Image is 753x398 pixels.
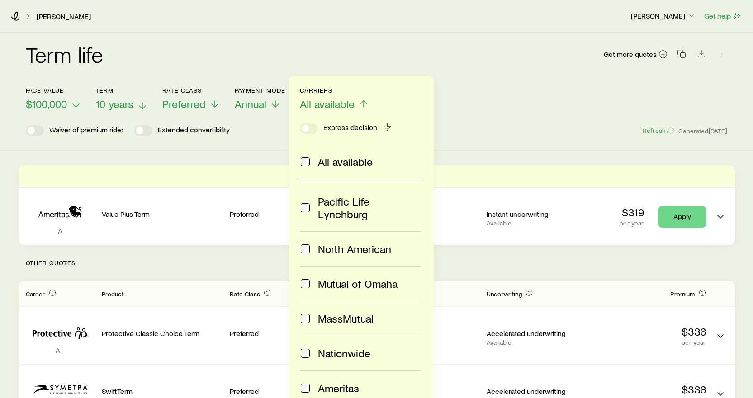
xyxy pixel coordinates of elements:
[26,87,81,94] p: Face value
[19,245,735,281] p: Other Quotes
[36,12,91,21] a: [PERSON_NAME]
[230,210,321,219] p: Preferred
[300,98,355,110] span: All available
[162,98,206,110] span: Preferred
[585,325,706,338] p: $336
[102,387,223,396] p: SwiftTerm
[630,11,696,22] button: [PERSON_NAME]
[604,51,657,58] span: Get more quotes
[162,87,220,94] p: Rate Class
[102,210,223,219] p: Value Plus Term
[670,290,695,298] span: Premium
[230,387,321,396] p: Preferred
[620,220,644,227] p: per year
[487,339,578,346] p: Available
[300,87,369,94] p: Carriers
[620,206,644,219] p: $319
[19,165,735,245] div: Term quotes
[487,290,522,298] span: Underwriting
[487,329,578,338] p: Accelerated underwriting
[235,98,266,110] span: Annual
[487,210,578,219] p: Instant underwriting
[96,87,148,111] button: Term10 years
[678,127,727,135] span: Generated
[26,98,67,110] span: $100,000
[26,43,104,65] h2: Term life
[585,339,706,346] p: per year
[96,87,148,94] p: Term
[642,126,675,135] button: Refresh
[26,290,45,298] span: Carrier
[658,206,706,228] a: Apply
[230,329,321,338] p: Preferred
[162,87,220,111] button: Rate ClassPreferred
[26,346,95,355] p: A+
[585,383,706,396] p: $336
[102,290,124,298] span: Product
[487,220,578,227] p: Available
[487,387,578,396] p: Accelerated underwriting
[709,127,728,135] span: [DATE]
[235,87,286,111] button: Payment ModeAnnual
[49,125,123,136] p: Waiver of premium rider
[631,11,696,20] p: [PERSON_NAME]
[158,125,230,136] p: Extended convertibility
[230,290,260,298] span: Rate Class
[695,51,708,60] a: Download CSV
[603,49,668,60] a: Get more quotes
[26,87,81,111] button: Face value$100,000
[704,11,742,21] button: Get help
[235,87,286,94] p: Payment Mode
[102,329,223,338] p: Protective Classic Choice Term
[26,226,95,235] p: A
[96,98,133,110] span: 10 years
[300,87,369,111] button: CarriersAll available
